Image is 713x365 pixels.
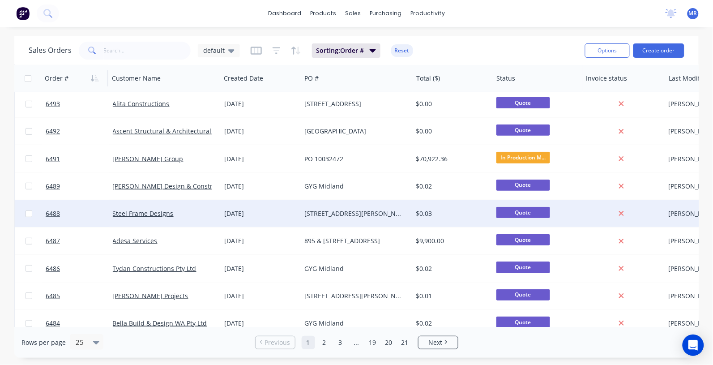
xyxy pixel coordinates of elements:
a: Page 2 [318,336,331,349]
div: $0.02 [416,319,486,328]
a: Steel Frame Designs [113,209,174,218]
div: $0.03 [416,209,486,218]
div: [DATE] [224,264,297,273]
a: Ascent Structural & Architectural Steel [113,127,228,135]
a: Next page [418,338,458,347]
div: productivity [406,7,449,20]
a: Previous page [256,338,295,347]
span: Quote [496,207,550,218]
span: 6487 [46,236,60,245]
a: [PERSON_NAME] Group [113,155,184,163]
div: $0.01 [416,292,486,301]
span: 6486 [46,264,60,273]
div: purchasing [365,7,406,20]
div: $9,900.00 [416,236,486,245]
div: PO # [304,74,319,83]
span: MR [689,9,697,17]
a: Page 3 [334,336,347,349]
a: Alita Constructions [113,99,170,108]
img: Factory [16,7,30,20]
div: Customer Name [112,74,161,83]
span: Rows per page [21,338,66,347]
span: Quote [496,262,550,273]
span: 6492 [46,127,60,136]
span: Quote [496,317,550,328]
div: sales [341,7,365,20]
span: 6484 [46,319,60,328]
div: GYG Midland [304,182,404,191]
div: Created Date [224,74,263,83]
div: Invoice status [586,74,628,83]
span: Previous [265,338,290,347]
div: [STREET_ADDRESS][PERSON_NAME] [304,292,404,301]
a: Jump forward [350,336,363,349]
div: $0.00 [416,99,486,108]
a: [PERSON_NAME] Design & Construction [113,182,232,190]
div: [DATE] [224,209,297,218]
span: 6485 [46,292,60,301]
button: Options [585,43,630,58]
span: Next [429,338,443,347]
div: [GEOGRAPHIC_DATA] [304,127,404,136]
span: 6489 [46,182,60,191]
div: Open Intercom Messenger [683,335,704,356]
div: products [306,7,341,20]
span: Sorting: Order # [316,46,364,55]
a: Page 21 [398,336,412,349]
a: 6487 [46,228,113,254]
div: [STREET_ADDRESS][PERSON_NAME] [304,209,404,218]
div: Total ($) [416,74,440,83]
a: Tydan Constructions Pty Ltd [113,264,196,273]
span: Quote [496,97,550,108]
a: 6489 [46,173,113,200]
span: Quote [496,289,550,301]
span: Quote [496,234,550,245]
a: Page 19 [366,336,380,349]
div: 895 & [STREET_ADDRESS] [304,236,404,245]
a: 6484 [46,310,113,337]
a: Bella Build & Design WA Pty Ltd [113,319,207,327]
a: dashboard [264,7,306,20]
a: 6493 [46,90,113,117]
span: 6491 [46,155,60,163]
h1: Sales Orders [29,46,72,55]
span: default [203,46,225,55]
div: [DATE] [224,182,297,191]
a: 6486 [46,255,113,282]
div: [DATE] [224,236,297,245]
div: [STREET_ADDRESS] [304,99,404,108]
button: Sorting:Order # [312,43,380,58]
button: Reset [391,44,413,57]
div: Order # [45,74,68,83]
div: [DATE] [224,155,297,163]
a: Page 20 [382,336,396,349]
a: 6491 [46,146,113,172]
input: Search... [104,42,191,60]
span: Quote [496,180,550,191]
span: 6488 [46,209,60,218]
button: Create order [633,43,684,58]
div: Status [497,74,516,83]
div: [DATE] [224,127,297,136]
div: [DATE] [224,292,297,301]
span: In Production M... [496,152,550,163]
div: $0.02 [416,264,486,273]
ul: Pagination [252,336,462,349]
div: $70,922.36 [416,155,486,163]
a: [PERSON_NAME] Projects [113,292,188,300]
div: GYG Midland [304,264,404,273]
div: $0.00 [416,127,486,136]
a: 6492 [46,118,113,145]
a: Adesa Services [113,236,158,245]
div: GYG Midland [304,319,404,328]
a: 6485 [46,283,113,309]
div: $0.02 [416,182,486,191]
div: [DATE] [224,99,297,108]
div: [DATE] [224,319,297,328]
span: 6493 [46,99,60,108]
div: PO 10032472 [304,155,404,163]
span: Quote [496,125,550,136]
a: Page 1 is your current page [302,336,315,349]
a: 6488 [46,200,113,227]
